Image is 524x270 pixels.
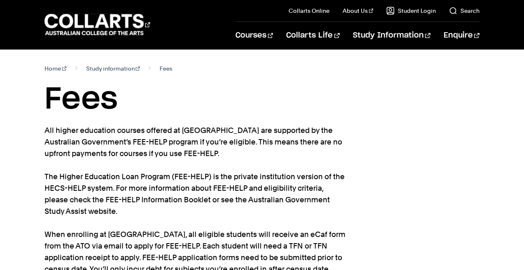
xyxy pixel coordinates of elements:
a: Home [45,63,66,74]
a: Study Information [353,22,430,49]
a: Enquire [444,22,479,49]
a: Collarts Online [289,7,329,15]
div: Go to homepage [45,13,150,36]
span: Fees [160,63,172,74]
a: Study information [86,63,140,74]
a: Collarts Life [286,22,339,49]
a: About Us [343,7,373,15]
a: Student Login [386,7,436,15]
a: Search [449,7,479,15]
h1: Fees [45,81,479,118]
a: Courses [235,22,273,49]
